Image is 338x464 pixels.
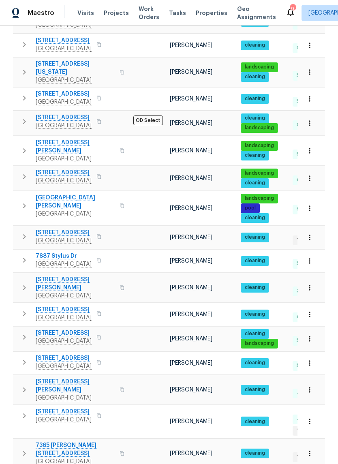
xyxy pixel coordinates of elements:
span: cleaning [242,257,268,264]
span: 9 Done [293,45,317,51]
span: [PERSON_NAME] [170,120,212,126]
span: 1 WIP [293,453,312,460]
span: 5 Done [293,98,317,105]
span: [PERSON_NAME] [170,43,212,48]
span: [PERSON_NAME] [170,235,212,240]
span: 5 Done [293,362,317,369]
span: landscaping [242,170,277,177]
span: [PERSON_NAME] [170,96,212,102]
span: Projects [104,9,129,17]
span: cleaning [242,214,268,221]
span: 5 Done [293,151,317,158]
span: cleaning [242,450,268,457]
span: Properties [196,9,227,17]
span: 9 Done [293,206,317,213]
span: [PERSON_NAME] [170,148,212,154]
span: 6 Done [293,177,317,184]
span: 1 WIP [293,237,312,244]
span: 5 Done [293,337,317,344]
span: cleaning [242,359,268,366]
span: [PERSON_NAME] [170,175,212,181]
span: [PERSON_NAME] [170,285,212,291]
span: landscaping [242,340,277,347]
span: landscaping [242,124,277,131]
span: Visits [77,9,94,17]
span: cleaning [242,115,268,122]
span: [PERSON_NAME] [170,69,212,75]
span: cleaning [242,284,268,291]
span: landscaping [242,195,277,202]
span: cleaning [242,73,268,80]
span: landscaping [242,142,277,149]
span: Maestro [28,9,54,17]
span: cleaning [242,152,268,159]
span: cleaning [242,95,268,102]
span: 6 Done [293,314,317,321]
span: [PERSON_NAME] [170,360,212,366]
div: 9 [290,5,295,13]
span: cleaning [242,386,268,393]
span: cleaning [242,42,268,49]
span: 4 Done [293,390,317,397]
span: [PERSON_NAME] [170,387,212,393]
span: landscaping [242,64,277,71]
span: cleaning [242,418,268,425]
span: cleaning [242,330,268,337]
span: [PERSON_NAME] [170,312,212,317]
span: [PERSON_NAME] [170,258,212,264]
span: 5 Done [293,72,317,79]
span: 5 Done [293,260,317,267]
span: Work Orders [139,5,159,21]
span: [PERSON_NAME] [170,419,212,424]
span: cleaning [242,234,268,241]
span: pool [242,205,259,212]
span: [PERSON_NAME] [170,205,212,211]
span: 4 Done [293,416,317,423]
span: 8 Done [293,122,317,128]
span: cleaning [242,180,268,186]
span: Geo Assignments [237,5,276,21]
span: [PERSON_NAME] [170,336,212,342]
span: cleaning [242,311,268,318]
span: 3 Done [293,288,317,295]
span: OD Select [133,115,163,125]
span: Tasks [169,10,186,16]
span: 1 Accepted [293,427,327,434]
span: [PERSON_NAME] [170,451,212,456]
